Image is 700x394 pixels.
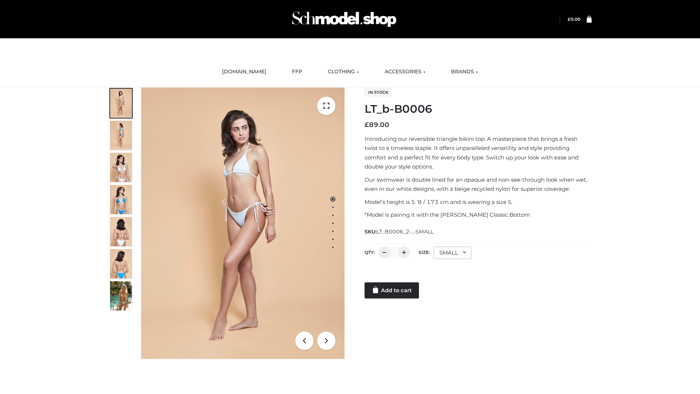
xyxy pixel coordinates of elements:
[568,16,580,22] bdi: 0.00
[379,64,431,80] a: ACCESSORIES
[110,249,132,278] img: ArielClassicBikiniTop_CloudNine_AzureSky_OW114ECO_8-scaled.jpg
[365,227,434,236] span: SKU:
[365,210,592,220] p: *Model is pairing it with the [PERSON_NAME] Classic Bottom
[289,5,399,34] img: Schmodel Admin 964
[141,88,345,359] img: ArielClassicBikiniTop_CloudNine_AzureSky_OW114ECO_1
[110,281,132,310] img: Arieltop_CloudNine_AzureSky2.jpg
[365,250,375,255] label: QTY:
[365,121,369,129] span: £
[365,282,419,298] a: Add to cart
[568,16,571,22] span: £
[365,197,592,207] p: Model’s height is 5 ‘8 / 173 cm and is wearing a size S.
[446,64,483,80] a: BRANDS
[365,175,592,194] p: Our swimwear is double lined for an opaque and non-see-through look when wet, even in our white d...
[110,185,132,214] img: ArielClassicBikiniTop_CloudNine_AzureSky_OW114ECO_4-scaled.jpg
[568,16,580,22] a: £0.00
[287,64,308,80] a: FFP
[110,121,132,150] img: ArielClassicBikiniTop_CloudNine_AzureSky_OW114ECO_2-scaled.jpg
[433,247,471,259] div: SMALL
[110,153,132,182] img: ArielClassicBikiniTop_CloudNine_AzureSky_OW114ECO_3-scaled.jpg
[365,88,392,97] span: In stock
[365,134,592,171] p: Introducing our reversible triangle bikini top. A masterpiece that brings a fresh twist to a time...
[110,89,132,118] img: ArielClassicBikiniTop_CloudNine_AzureSky_OW114ECO_1-scaled.jpg
[322,64,365,80] a: CLOTHING
[365,121,389,129] bdi: 89.00
[110,217,132,246] img: ArielClassicBikiniTop_CloudNine_AzureSky_OW114ECO_7-scaled.jpg
[217,64,272,80] a: [DOMAIN_NAME]
[377,228,433,235] span: LT_B0006_2-_-SMALL
[419,250,430,255] label: Size:
[365,103,592,116] h1: LT_b-B0006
